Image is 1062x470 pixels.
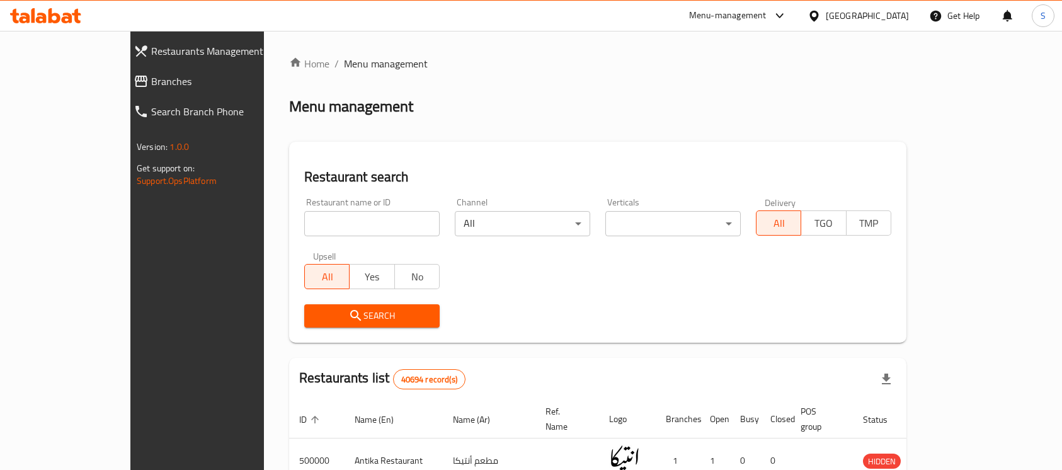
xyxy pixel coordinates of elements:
span: Version: [137,139,168,155]
span: Search [314,308,430,324]
button: All [304,264,350,289]
span: S [1041,9,1046,23]
th: Logo [599,400,656,438]
li: / [334,56,339,71]
span: Restaurants Management [151,43,298,59]
button: Yes [349,264,394,289]
th: Open [700,400,730,438]
a: Branches [123,66,308,96]
span: Name (Ar) [453,412,506,427]
button: No [394,264,440,289]
span: Yes [355,268,389,286]
span: No [400,268,435,286]
span: All [310,268,345,286]
span: Menu management [344,56,428,71]
a: Support.OpsPlatform [137,173,217,189]
div: All [455,211,590,236]
a: Home [289,56,329,71]
span: Branches [151,74,298,89]
th: Busy [730,400,760,438]
span: 40694 record(s) [394,374,465,386]
div: HIDDEN [863,454,901,469]
th: Closed [760,400,791,438]
div: Total records count [393,369,465,389]
a: Search Branch Phone [123,96,308,127]
span: Name (En) [355,412,410,427]
div: Export file [871,364,901,394]
a: Restaurants Management [123,36,308,66]
div: ​ [605,211,741,236]
div: Menu-management [689,8,767,23]
button: Search [304,304,440,328]
span: TMP [852,214,886,232]
span: 1.0.0 [169,139,189,155]
span: POS group [801,404,838,434]
button: TMP [846,210,891,236]
label: Upsell [313,251,336,260]
h2: Restaurant search [304,168,891,186]
div: [GEOGRAPHIC_DATA] [826,9,909,23]
th: Branches [656,400,700,438]
label: Delivery [765,198,796,207]
span: ID [299,412,323,427]
span: Get support on: [137,160,195,176]
span: All [762,214,796,232]
input: Search for restaurant name or ID.. [304,211,440,236]
span: HIDDEN [863,454,901,469]
span: Ref. Name [545,404,584,434]
span: TGO [806,214,841,232]
nav: breadcrumb [289,56,906,71]
button: All [756,210,801,236]
button: TGO [801,210,846,236]
span: Search Branch Phone [151,104,298,119]
h2: Menu management [289,96,413,117]
span: Status [863,412,904,427]
h2: Restaurants list [299,369,465,389]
